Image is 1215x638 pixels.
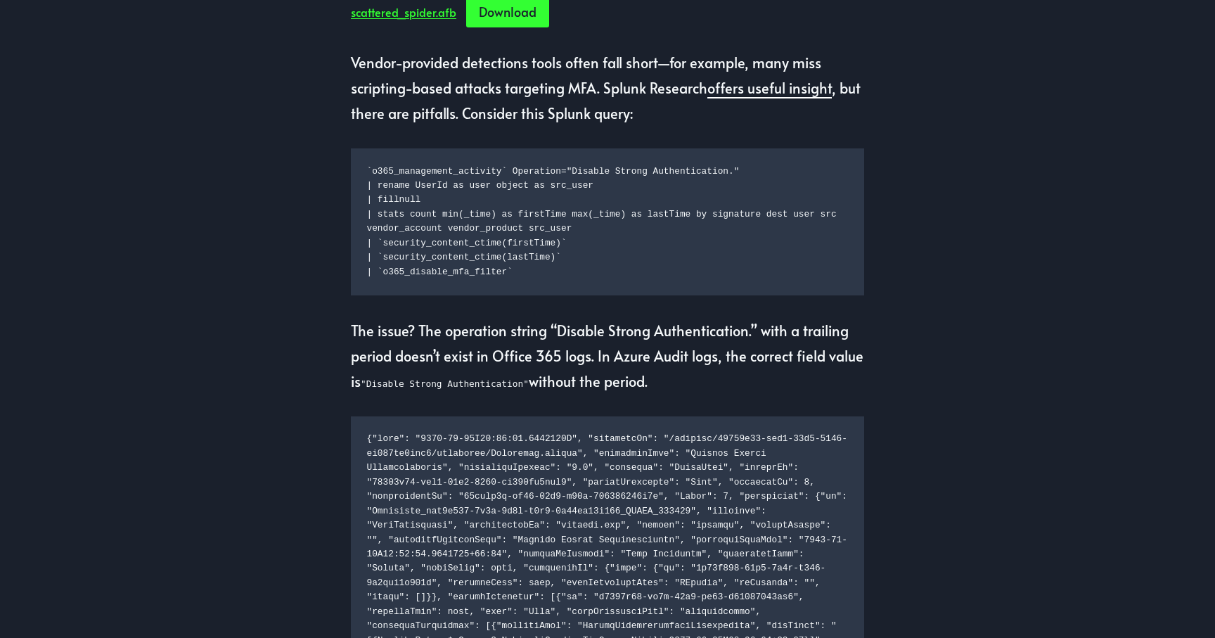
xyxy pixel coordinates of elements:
code: `o365_management_activity` Operation="Disable Strong Authentication." | rename UserId as user obj... [367,165,849,280]
a: offers useful insight [707,78,832,98]
a: scattered_spider.afb [351,4,456,20]
code: "Disable Strong Authentication" [361,378,529,389]
p: Vendor-provided detections tools often fall short—for example, many miss scripting-based attacks ... [351,50,864,126]
p: The issue? The operation string “Disable Strong Authentication.” with a trailing period doesn’t e... [351,318,864,394]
